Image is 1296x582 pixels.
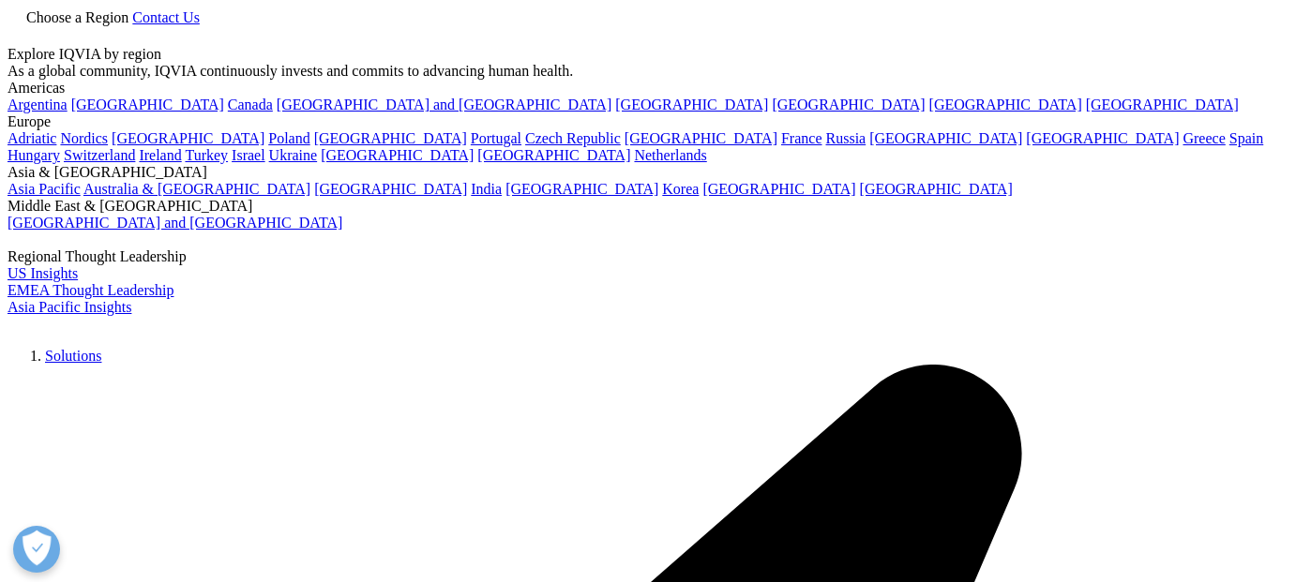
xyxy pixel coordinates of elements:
span: Choose a Region [26,9,128,25]
a: France [781,130,822,146]
a: [GEOGRAPHIC_DATA] [314,130,467,146]
a: Israel [232,147,265,163]
a: [GEOGRAPHIC_DATA] and [GEOGRAPHIC_DATA] [8,215,342,231]
a: EMEA Thought Leadership [8,282,173,298]
a: Argentina [8,97,68,112]
a: [GEOGRAPHIC_DATA] [860,181,1013,197]
a: Czech Republic [525,130,621,146]
a: Portugal [471,130,521,146]
a: Russia [826,130,867,146]
a: [GEOGRAPHIC_DATA] [625,130,777,146]
a: Korea [662,181,699,197]
a: Canada [228,97,273,112]
a: Turkey [185,147,228,163]
div: Asia & [GEOGRAPHIC_DATA] [8,164,1288,181]
a: [GEOGRAPHIC_DATA] [615,97,768,112]
a: [GEOGRAPHIC_DATA] [505,181,658,197]
div: As a global community, IQVIA continuously invests and commits to advancing human health. [8,63,1288,80]
a: Ukraine [269,147,318,163]
a: Solutions [45,348,101,364]
a: Australia & [GEOGRAPHIC_DATA] [83,181,310,197]
a: [GEOGRAPHIC_DATA] [477,147,630,163]
a: [GEOGRAPHIC_DATA] [869,130,1022,146]
a: Switzerland [64,147,135,163]
a: Contact Us [132,9,200,25]
a: Netherlands [634,147,706,163]
button: Open Preferences [13,526,60,573]
a: India [471,181,502,197]
a: [GEOGRAPHIC_DATA] [321,147,474,163]
a: [GEOGRAPHIC_DATA] [772,97,925,112]
a: Poland [268,130,309,146]
div: Americas [8,80,1288,97]
a: US Insights [8,265,78,281]
a: Adriatic [8,130,56,146]
a: Greece [1183,130,1225,146]
a: [GEOGRAPHIC_DATA] [1026,130,1179,146]
a: [GEOGRAPHIC_DATA] [112,130,264,146]
a: [GEOGRAPHIC_DATA] [702,181,855,197]
div: Middle East & [GEOGRAPHIC_DATA] [8,198,1288,215]
a: [GEOGRAPHIC_DATA] [71,97,224,112]
div: Europe [8,113,1288,130]
a: Asia Pacific [8,181,81,197]
a: Asia Pacific Insights [8,299,131,315]
a: [GEOGRAPHIC_DATA] [929,97,1082,112]
a: Nordics [60,130,108,146]
a: [GEOGRAPHIC_DATA] and [GEOGRAPHIC_DATA] [277,97,611,112]
a: Ireland [139,147,181,163]
div: Explore IQVIA by region [8,46,1288,63]
a: Hungary [8,147,60,163]
a: Spain [1229,130,1263,146]
div: Regional Thought Leadership [8,248,1288,265]
a: [GEOGRAPHIC_DATA] [314,181,467,197]
a: [GEOGRAPHIC_DATA] [1086,97,1239,112]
